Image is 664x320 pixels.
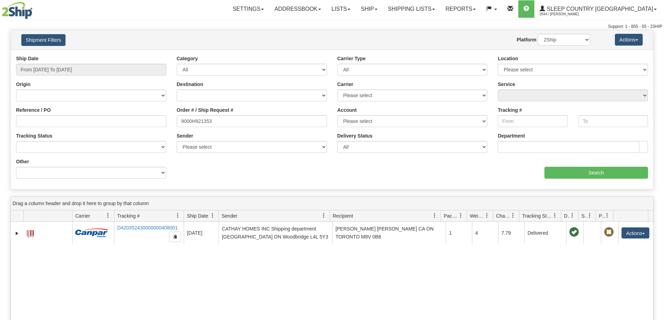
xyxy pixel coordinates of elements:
a: Reports [440,0,481,18]
a: Lists [326,0,356,18]
label: Origin [16,81,30,88]
a: Ship Date filter column settings [207,210,219,221]
label: Category [177,55,198,62]
a: Recipient filter column settings [429,210,441,221]
label: Ship Date [16,55,39,62]
td: CATHAY HOMES INC Shipping department [GEOGRAPHIC_DATA] ON Woodbridge L4L 5Y3 [219,222,332,244]
label: Order # / Ship Request # [177,107,234,114]
a: Ship [356,0,382,18]
span: Charge [496,212,511,219]
a: Delivery Status filter column settings [566,210,578,221]
a: D420352430000000408001 [117,225,178,231]
label: Account [337,107,357,114]
span: On time [569,227,579,237]
label: Location [498,55,518,62]
span: Packages [444,212,458,219]
span: Pickup Status [599,212,605,219]
div: grid grouping header [11,197,653,210]
label: Platform [517,36,536,43]
span: Shipment Issues [581,212,587,219]
a: Sender filter column settings [318,210,330,221]
input: To [578,115,648,127]
a: Shipment Issues filter column settings [584,210,596,221]
a: Settings [227,0,269,18]
label: Department [498,132,525,139]
button: Copy to clipboard [169,232,181,242]
a: Label [27,227,34,238]
button: Actions [621,227,649,239]
img: 14 - Canpar [75,228,108,237]
label: Carrier Type [337,55,366,62]
a: Expand [14,230,21,237]
span: Sender [222,212,237,219]
label: Other [16,158,29,165]
label: Tracking # [498,107,522,114]
label: Delivery Status [337,132,373,139]
span: Delivery Status [564,212,570,219]
td: Delivered [524,222,566,244]
span: Weight [470,212,484,219]
a: Charge filter column settings [507,210,519,221]
label: Carrier [337,81,353,88]
label: Tracking Status [16,132,52,139]
div: Support: 1 - 855 - 55 - 2SHIP [2,24,662,30]
span: Pickup Not Assigned [604,227,614,237]
label: Reference / PO [16,107,51,114]
span: Recipient [333,212,353,219]
td: [DATE] [184,222,219,244]
img: logo2044.jpg [2,2,32,19]
label: Service [498,81,515,88]
a: Pickup Status filter column settings [601,210,613,221]
a: Tracking # filter column settings [172,210,184,221]
a: Shipping lists [383,0,440,18]
span: Tracking Status [522,212,552,219]
input: From [498,115,567,127]
a: Weight filter column settings [481,210,493,221]
button: Actions [615,34,643,46]
td: 1 [446,222,472,244]
span: Carrier [75,212,90,219]
button: Shipment Filters [21,34,66,46]
label: Destination [177,81,203,88]
td: 4 [472,222,498,244]
a: Carrier filter column settings [102,210,114,221]
span: Sleep Country [GEOGRAPHIC_DATA] [545,6,653,12]
span: Tracking # [117,212,140,219]
span: 2044 / [PERSON_NAME] [540,11,592,18]
a: Sleep Country [GEOGRAPHIC_DATA] 2044 / [PERSON_NAME] [534,0,662,18]
a: Addressbook [269,0,326,18]
label: Sender [177,132,193,139]
a: Tracking Status filter column settings [549,210,561,221]
a: Packages filter column settings [455,210,467,221]
td: 7.79 [498,222,524,244]
span: Ship Date [187,212,208,219]
td: [PERSON_NAME] [PERSON_NAME] CA ON TORONTO M8V 0B8 [332,222,446,244]
input: Search [544,167,648,179]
